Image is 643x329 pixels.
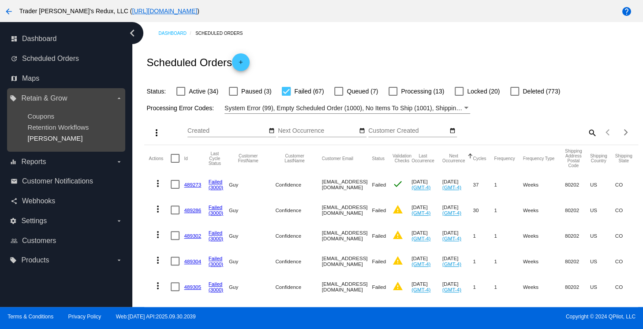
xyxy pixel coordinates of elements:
a: (GMT-4) [411,210,430,216]
mat-header-cell: Actions [149,145,171,172]
mat-cell: 80202 [565,274,590,299]
mat-icon: help [621,6,632,17]
mat-cell: [DATE] [411,248,442,274]
a: Failed [209,281,223,287]
mat-cell: [DATE] [411,172,442,197]
mat-cell: [EMAIL_ADDRESS][DOMAIN_NAME] [322,274,372,299]
button: Change sorting for Frequency [494,156,515,161]
button: Change sorting for Cycles [473,156,486,161]
span: Queued (7) [347,86,378,97]
span: Failed [372,182,386,187]
mat-cell: Confidence [275,223,321,248]
mat-cell: Confidence [275,299,321,325]
mat-cell: Guy [229,223,275,248]
a: (3000) [209,236,224,241]
mat-cell: Confidence [275,172,321,197]
a: email Customer Notifications [11,174,123,188]
span: Copyright © 2024 QPilot, LLC [329,314,636,320]
span: Coupons [27,112,54,120]
mat-cell: CO [615,248,640,274]
span: Failed [372,233,386,239]
a: map Maps [11,71,123,86]
span: Webhooks [22,197,55,205]
i: people_outline [11,237,18,244]
mat-cell: CO [615,197,640,223]
a: (GMT-4) [411,236,430,241]
button: Previous page [599,123,617,141]
button: Change sorting for ShippingCountry [590,153,607,163]
a: (GMT-4) [442,184,461,190]
mat-cell: [DATE] [442,248,473,274]
mat-cell: Weeks [523,248,565,274]
mat-icon: arrow_back [4,6,14,17]
a: (GMT-4) [411,184,430,190]
span: Failed [372,207,386,213]
i: equalizer [10,158,17,165]
mat-cell: Weeks [523,274,565,299]
mat-icon: date_range [269,127,275,135]
mat-cell: 1 [473,248,494,274]
button: Change sorting for Id [184,156,187,161]
input: Customer Created [368,127,448,135]
span: Trader [PERSON_NAME]'s Redux, LLC ( ) [19,7,199,15]
i: chevron_left [125,26,139,40]
span: Paused (3) [241,86,271,97]
mat-cell: CO [615,274,640,299]
a: (GMT-4) [411,287,430,292]
mat-cell: 80202 [565,248,590,274]
mat-cell: Confidence [275,197,321,223]
mat-cell: Weeks [523,197,565,223]
mat-cell: CO [615,299,640,325]
span: Retain & Grow [21,94,67,102]
span: Processing Error Codes: [146,105,214,112]
span: Failed [372,284,386,290]
a: people_outline Customers [11,234,123,248]
mat-cell: [DATE] [442,223,473,248]
a: [PERSON_NAME] [27,135,82,142]
i: map [11,75,18,82]
span: Customers [22,237,56,245]
a: Privacy Policy [68,314,101,320]
a: Retention Workflows [27,123,89,131]
mat-cell: [DATE] [442,172,473,197]
button: Change sorting for Status [372,156,384,161]
button: Change sorting for NextOccurrenceUtc [442,153,465,163]
button: Change sorting for ShippingPostcode [565,149,582,168]
mat-icon: more_vert [152,280,163,291]
span: Scheduled Orders [22,55,79,63]
mat-cell: Weeks [523,299,565,325]
mat-icon: date_range [449,127,456,135]
a: Failed [209,307,223,312]
mat-cell: 1 [494,299,523,325]
a: (3000) [209,184,224,190]
mat-cell: [EMAIL_ADDRESS][DOMAIN_NAME] [322,299,372,325]
mat-icon: more_vert [152,229,163,240]
span: Dashboard [22,35,56,43]
mat-cell: CO [615,172,640,197]
i: share [11,198,18,205]
mat-select: Filter by Processing Error Codes [224,103,470,114]
mat-cell: [DATE] [411,197,442,223]
a: (GMT-4) [442,287,461,292]
a: share Webhooks [11,194,123,208]
mat-cell: US [590,223,615,248]
span: Status: [146,88,166,95]
span: Locked (20) [467,86,500,97]
mat-cell: 80202 [565,223,590,248]
mat-icon: warning [393,230,403,240]
button: Change sorting for FrequencyType [523,156,555,161]
mat-cell: 1 [494,172,523,197]
mat-cell: [DATE] [442,274,473,299]
mat-cell: [DATE] [411,223,442,248]
mat-cell: 1 [494,223,523,248]
mat-icon: more_vert [152,204,163,214]
span: Failed [372,258,386,264]
a: 489302 [184,233,201,239]
mat-cell: 80202 [565,172,590,197]
i: local_offer [10,95,17,102]
mat-cell: Guy [229,299,275,325]
mat-icon: search [587,126,597,139]
a: dashboard Dashboard [11,32,123,46]
mat-cell: 80202 [565,299,590,325]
